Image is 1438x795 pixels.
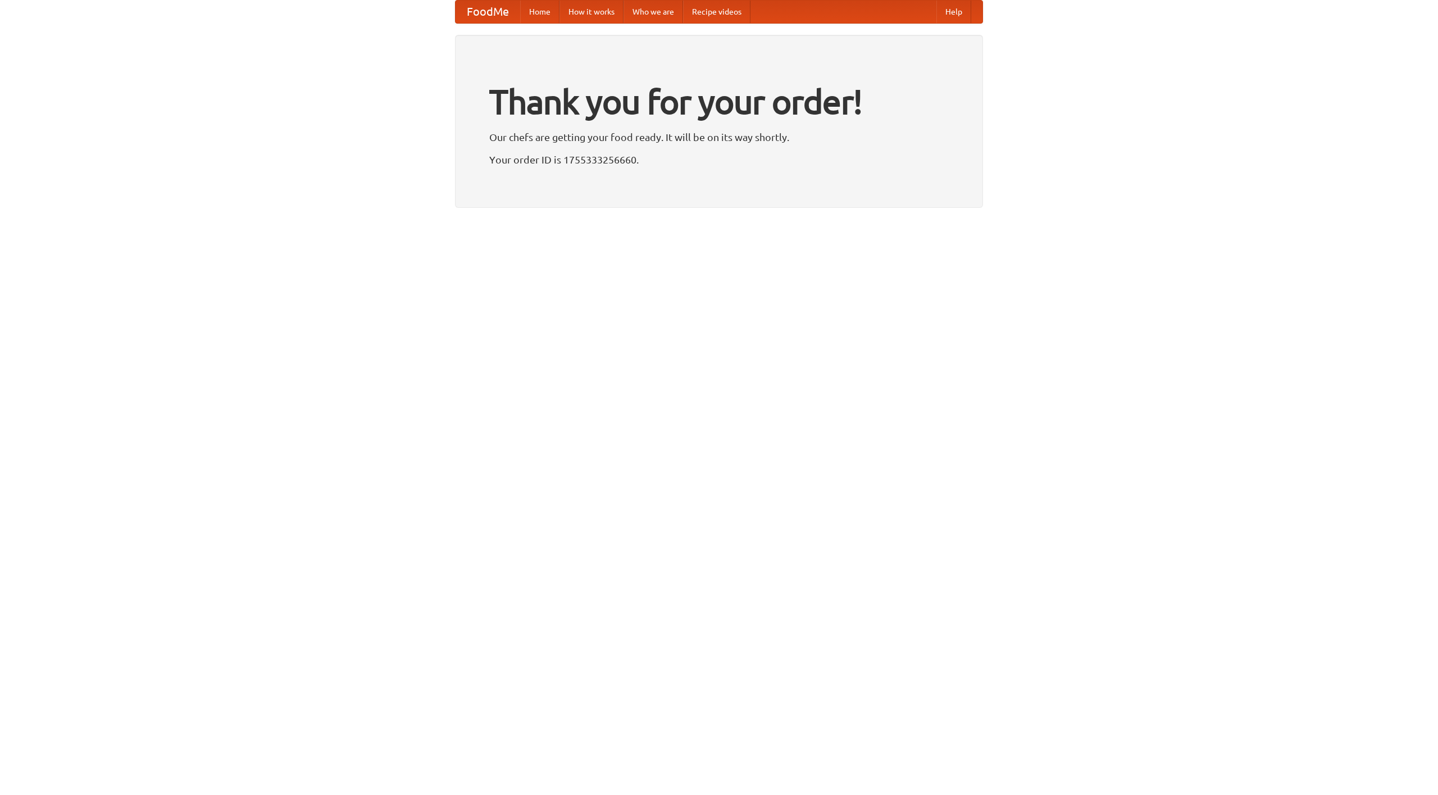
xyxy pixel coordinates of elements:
h1: Thank you for your order! [489,75,949,129]
a: FoodMe [456,1,520,23]
a: Who we are [624,1,683,23]
p: Our chefs are getting your food ready. It will be on its way shortly. [489,129,949,146]
a: Home [520,1,559,23]
a: How it works [559,1,624,23]
p: Your order ID is 1755333256660. [489,151,949,168]
a: Recipe videos [683,1,750,23]
a: Help [936,1,971,23]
